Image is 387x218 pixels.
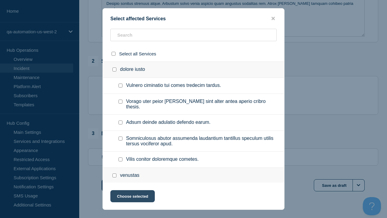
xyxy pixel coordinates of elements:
div: Select affected Services [103,16,284,21]
input: select all checkbox [112,52,115,56]
div: venustas [103,168,284,184]
input: Somniculosus abutor assumenda laudantium tantillus speculum utilis tersus vociferor apud. checkbox [119,137,122,140]
input: Vulnero ciminatio tui comes tredecim tardus. checkbox [119,84,122,88]
input: venustas checkbox [112,173,116,177]
input: Vilis conitor doloremque cometes. checkbox [119,157,122,161]
span: Vorago uter peior [PERSON_NAME] sint alter antea aperio cribro thesis. [126,99,276,110]
button: close button [270,16,277,21]
input: Search [110,29,277,41]
input: Vorago uter peior delibero sint alter antea aperio cribro thesis. checkbox [119,100,122,104]
span: Adsum deinde adulatio defendo earum. [126,120,210,126]
div: dolore iusto [103,61,284,78]
span: Somniculosus abutor assumenda laudantium tantillus speculum utilis tersus vociferor apud. [126,136,276,147]
span: Vulnero ciminatio tui comes tredecim tardus. [126,83,221,89]
input: dolore iusto checkbox [112,68,116,71]
button: Choose selected [110,190,155,202]
span: Select all Services [119,51,156,56]
input: Adsum deinde adulatio defendo earum. checkbox [119,121,122,124]
span: Vilis conitor doloremque cometes. [126,157,199,163]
